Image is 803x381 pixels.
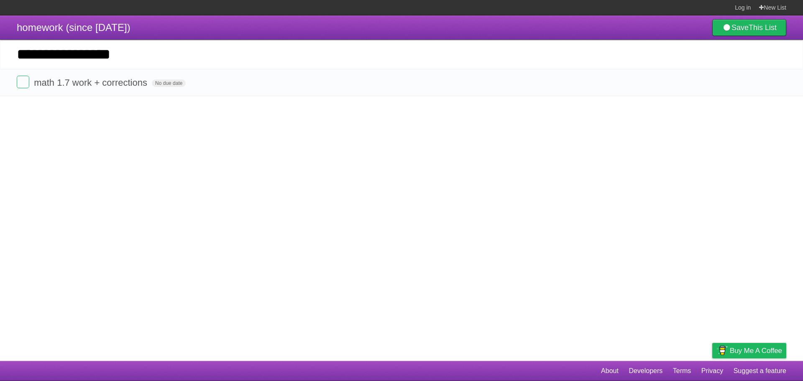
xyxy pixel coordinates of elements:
span: homework (since [DATE]) [17,22,130,33]
b: This List [749,23,777,32]
span: math 1.7 work + corrections [34,77,149,88]
a: Developers [629,363,662,379]
a: Suggest a feature [734,363,786,379]
a: About [601,363,619,379]
a: Buy me a coffee [712,343,786,358]
span: No due date [152,79,186,87]
img: Buy me a coffee [716,343,728,358]
span: Buy me a coffee [730,343,782,358]
a: SaveThis List [712,19,786,36]
a: Privacy [701,363,723,379]
label: Done [17,76,29,88]
a: Terms [673,363,691,379]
